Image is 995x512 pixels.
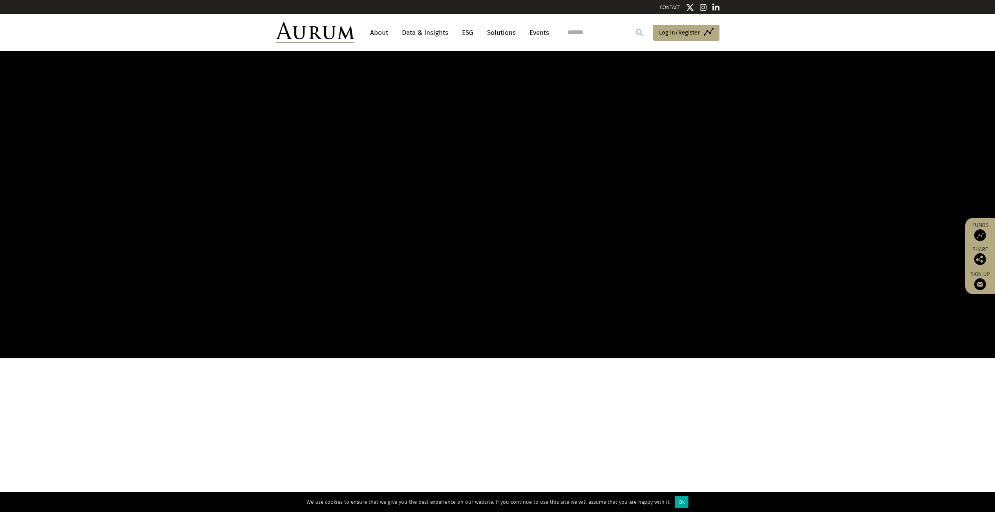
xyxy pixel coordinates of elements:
[458,25,477,40] a: ESG
[276,22,354,43] img: Aurum
[712,4,719,11] img: Linkedin icon
[398,25,452,40] a: Data & Insights
[700,4,707,11] img: Instagram icon
[632,25,647,40] input: Submit
[686,4,694,11] img: Twitter icon
[974,229,986,241] img: Access Funds
[366,25,392,40] a: About
[483,25,520,40] a: Solutions
[974,278,986,290] img: Sign up to our newsletter
[659,28,700,37] span: Log in/Register
[974,253,986,265] img: Share this post
[653,25,719,41] a: Log in/Register
[969,247,991,265] div: Share
[660,4,680,10] a: CONTACT
[526,25,549,40] a: Events
[969,271,991,290] a: Sign up
[969,222,991,241] a: Funds
[675,496,688,508] div: Ok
